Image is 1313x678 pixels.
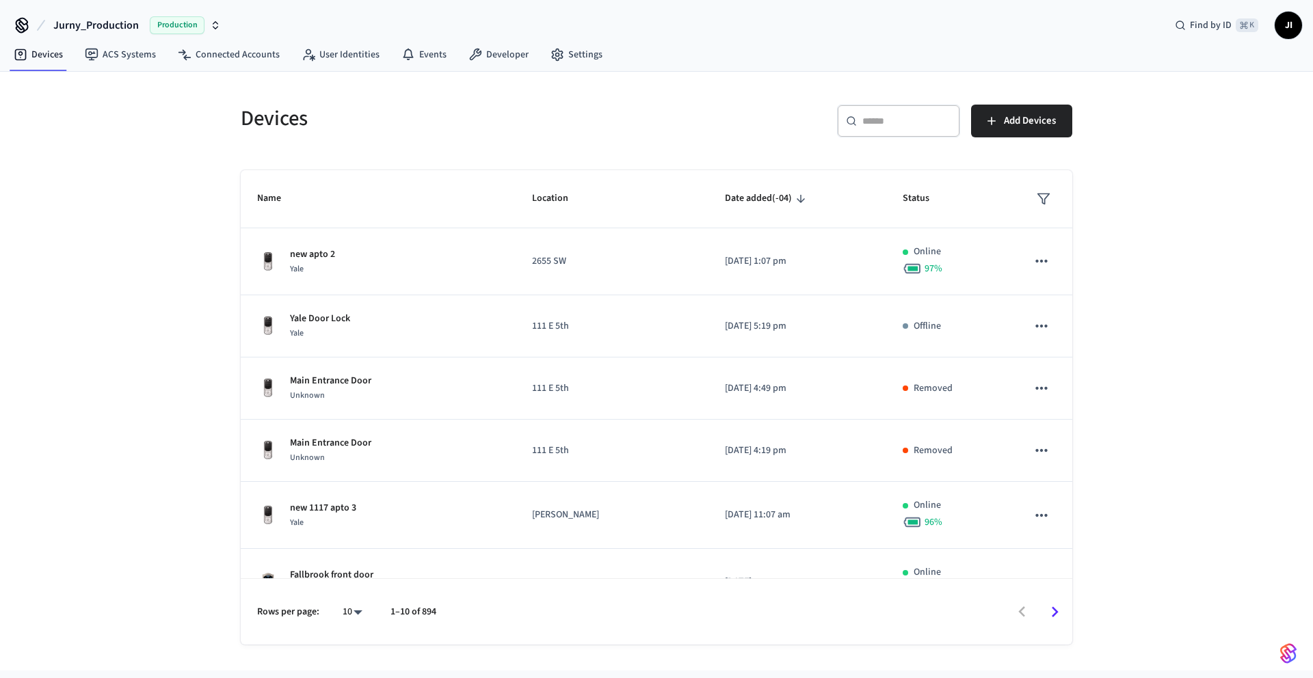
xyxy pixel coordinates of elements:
[290,312,350,326] p: Yale Door Lock
[925,262,942,275] span: 97 %
[390,42,457,67] a: Events
[74,42,167,67] a: ACS Systems
[725,575,869,589] p: [DATE] 4:02 pm
[532,381,692,396] p: 111 E 5th
[914,444,953,458] p: Removed
[53,17,139,33] span: Jurny_Production
[291,42,390,67] a: User Identities
[1164,13,1269,38] div: Find by ID⌘ K
[290,327,304,339] span: Yale
[390,605,436,619] p: 1–10 of 894
[257,377,279,399] img: Yale Assure Touchscreen Wifi Smart Lock, Satin Nickel, Front
[914,319,941,334] p: Offline
[290,390,325,401] span: Unknown
[290,263,304,275] span: Yale
[1276,13,1301,38] span: JI
[1280,642,1297,664] img: SeamLogoGradient.69752ec5.svg
[290,247,335,262] p: new apto 2
[532,444,692,458] p: 111 E 5th
[532,254,692,269] p: 2655 SW
[725,319,869,334] p: [DATE] 5:19 pm
[1004,112,1056,130] span: Add Devices
[1236,18,1258,32] span: ⌘ K
[257,315,279,337] img: Yale Assure Touchscreen Wifi Smart Lock, Satin Nickel, Front
[725,444,869,458] p: [DATE] 4:19 pm
[3,42,74,67] a: Devices
[725,188,810,209] span: Date added(-04)
[532,188,586,209] span: Location
[532,575,692,589] p: -
[290,568,373,582] p: Fallbrook front door
[167,42,291,67] a: Connected Accounts
[1275,12,1302,39] button: JI
[540,42,613,67] a: Settings
[257,571,279,593] img: Schlage Sense Smart Deadbolt with Camelot Trim, Front
[532,319,692,334] p: 111 E 5th
[725,381,869,396] p: [DATE] 4:49 pm
[914,245,941,259] p: Online
[150,16,204,34] span: Production
[725,508,869,522] p: [DATE] 11:07 am
[336,602,369,622] div: 10
[290,374,371,388] p: Main Entrance Door
[725,254,869,269] p: [DATE] 1:07 pm
[290,501,356,515] p: new 1117 apto 3
[914,381,953,396] p: Removed
[914,498,941,513] p: Online
[290,452,325,463] span: Unknown
[257,251,279,273] img: Yale Assure Touchscreen Wifi Smart Lock, Satin Nickel, Front
[290,517,304,528] span: Yale
[914,565,941,580] p: Online
[257,605,319,619] p: Rows per page:
[257,504,279,526] img: Yale Assure Touchscreen Wifi Smart Lock, Satin Nickel, Front
[925,515,942,529] span: 96 %
[1039,596,1071,628] button: Go to next page
[257,439,279,461] img: Yale Assure Touchscreen Wifi Smart Lock, Satin Nickel, Front
[290,436,371,450] p: Main Entrance Door
[241,105,648,133] h5: Devices
[1190,18,1232,32] span: Find by ID
[257,188,299,209] span: Name
[532,508,692,522] p: [PERSON_NAME]
[903,188,947,209] span: Status
[457,42,540,67] a: Developer
[971,105,1072,137] button: Add Devices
